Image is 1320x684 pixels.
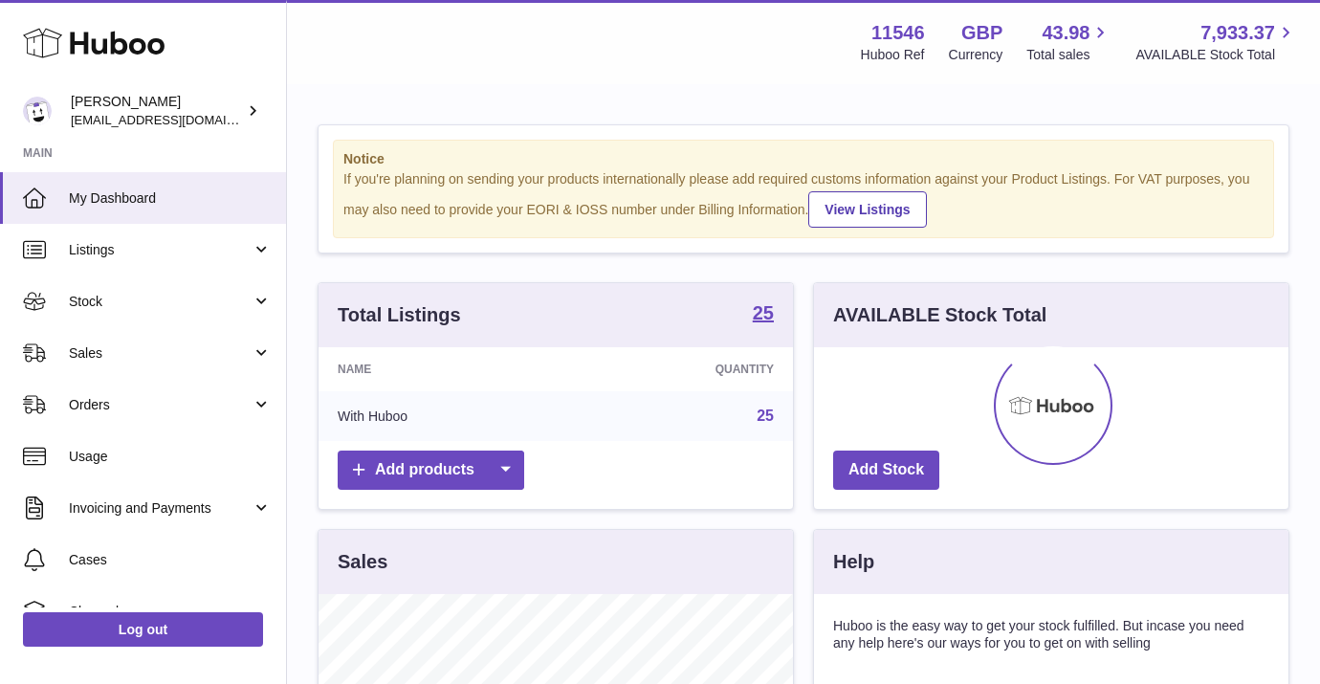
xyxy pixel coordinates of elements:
[338,549,387,575] h3: Sales
[69,241,252,259] span: Listings
[1135,46,1297,64] span: AVAILABLE Stock Total
[69,293,252,311] span: Stock
[1135,20,1297,64] a: 7,933.37 AVAILABLE Stock Total
[319,347,569,391] th: Name
[338,451,524,490] a: Add products
[833,302,1046,328] h3: AVAILABLE Stock Total
[69,189,272,208] span: My Dashboard
[69,344,252,363] span: Sales
[961,20,1002,46] strong: GBP
[833,451,939,490] a: Add Stock
[343,170,1264,228] div: If you're planning on sending your products internationally please add required customs informati...
[949,46,1003,64] div: Currency
[23,612,263,647] a: Log out
[1200,20,1275,46] span: 7,933.37
[753,303,774,322] strong: 25
[71,93,243,129] div: [PERSON_NAME]
[69,499,252,518] span: Invoicing and Payments
[833,549,874,575] h3: Help
[343,150,1264,168] strong: Notice
[319,391,569,441] td: With Huboo
[569,347,793,391] th: Quantity
[69,551,272,569] span: Cases
[69,448,272,466] span: Usage
[338,302,461,328] h3: Total Listings
[23,97,52,125] img: Info@stpalo.com
[808,191,926,228] a: View Listings
[1042,20,1089,46] span: 43.98
[757,408,774,424] a: 25
[1026,20,1111,64] a: 43.98 Total sales
[861,46,925,64] div: Huboo Ref
[69,396,252,414] span: Orders
[71,112,281,127] span: [EMAIL_ADDRESS][DOMAIN_NAME]
[69,603,272,621] span: Channels
[871,20,925,46] strong: 11546
[833,617,1269,653] p: Huboo is the easy way to get your stock fulfilled. But incase you need any help here's our ways f...
[753,303,774,326] a: 25
[1026,46,1111,64] span: Total sales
